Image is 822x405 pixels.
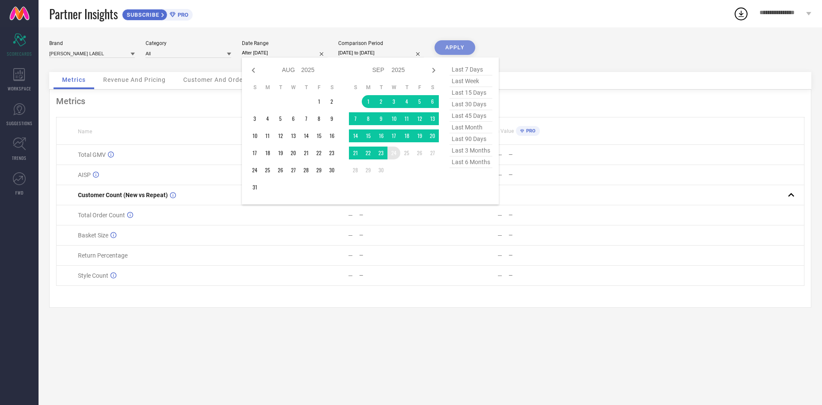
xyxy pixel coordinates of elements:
[62,76,86,83] span: Metrics
[348,252,353,259] div: —
[359,273,430,279] div: —
[733,6,749,21] div: Open download list
[450,99,492,110] span: last 30 days
[400,129,413,142] td: Thu Sep 18 2025
[313,84,325,91] th: Friday
[375,164,387,177] td: Tue Sep 30 2025
[362,129,375,142] td: Mon Sep 15 2025
[176,12,188,18] span: PRO
[348,232,353,239] div: —
[325,95,338,108] td: Sat Aug 02 2025
[338,48,424,57] input: Select comparison period
[413,129,426,142] td: Fri Sep 19 2025
[426,147,439,159] td: Sat Sep 27 2025
[261,147,274,159] td: Mon Aug 18 2025
[426,95,439,108] td: Sat Sep 06 2025
[122,12,161,18] span: SUBSCRIBE
[362,84,375,91] th: Monday
[248,65,259,75] div: Previous month
[509,212,579,218] div: —
[413,112,426,125] td: Fri Sep 12 2025
[375,129,387,142] td: Tue Sep 16 2025
[274,129,287,142] td: Tue Aug 12 2025
[78,272,108,279] span: Style Count
[248,129,261,142] td: Sun Aug 10 2025
[509,152,579,158] div: —
[300,147,313,159] td: Thu Aug 21 2025
[426,112,439,125] td: Sat Sep 13 2025
[325,112,338,125] td: Sat Aug 09 2025
[387,84,400,91] th: Wednesday
[15,189,24,196] span: FWD
[300,129,313,142] td: Thu Aug 14 2025
[497,212,502,219] div: —
[103,76,166,83] span: Revenue And Pricing
[274,147,287,159] td: Tue Aug 19 2025
[313,112,325,125] td: Fri Aug 08 2025
[325,164,338,177] td: Sat Aug 30 2025
[300,84,313,91] th: Thursday
[426,129,439,142] td: Sat Sep 20 2025
[509,252,579,258] div: —
[450,133,492,145] span: last 90 days
[287,164,300,177] td: Wed Aug 27 2025
[497,272,502,279] div: —
[287,112,300,125] td: Wed Aug 06 2025
[450,64,492,75] span: last 7 days
[274,112,287,125] td: Tue Aug 05 2025
[349,84,362,91] th: Sunday
[359,232,430,238] div: —
[248,112,261,125] td: Sun Aug 03 2025
[400,84,413,91] th: Thursday
[78,252,128,259] span: Return Percentage
[56,96,804,106] div: Metrics
[348,272,353,279] div: —
[497,171,502,178] div: —
[313,129,325,142] td: Fri Aug 15 2025
[348,212,353,219] div: —
[413,95,426,108] td: Fri Sep 05 2025
[146,40,231,46] div: Category
[78,151,106,158] span: Total GMV
[362,164,375,177] td: Mon Sep 29 2025
[349,147,362,159] td: Sun Sep 21 2025
[78,129,92,135] span: Name
[12,155,27,161] span: TRENDS
[300,164,313,177] td: Thu Aug 28 2025
[325,147,338,159] td: Sat Aug 23 2025
[8,85,31,92] span: WORKSPACE
[497,232,502,239] div: —
[300,112,313,125] td: Thu Aug 07 2025
[387,112,400,125] td: Wed Sep 10 2025
[242,48,328,57] input: Select date range
[524,128,536,134] span: PRO
[387,129,400,142] td: Wed Sep 17 2025
[313,95,325,108] td: Fri Aug 01 2025
[261,129,274,142] td: Mon Aug 11 2025
[359,212,430,218] div: —
[450,75,492,87] span: last week
[248,181,261,194] td: Sun Aug 31 2025
[400,112,413,125] td: Thu Sep 11 2025
[375,147,387,159] td: Tue Sep 23 2025
[261,164,274,177] td: Mon Aug 25 2025
[183,76,249,83] span: Customer And Orders
[450,156,492,168] span: last 6 months
[400,147,413,159] td: Thu Sep 25 2025
[400,95,413,108] td: Thu Sep 04 2025
[49,5,118,23] span: Partner Insights
[338,40,424,46] div: Comparison Period
[362,95,375,108] td: Mon Sep 01 2025
[450,87,492,99] span: last 15 days
[313,147,325,159] td: Fri Aug 22 2025
[509,172,579,178] div: —
[497,252,502,259] div: —
[450,145,492,156] span: last 3 months
[362,112,375,125] td: Mon Sep 08 2025
[242,40,328,46] div: Date Range
[78,192,168,198] span: Customer Count (New vs Repeat)
[362,147,375,159] td: Mon Sep 22 2025
[325,84,338,91] th: Saturday
[248,84,261,91] th: Sunday
[78,232,108,239] span: Basket Size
